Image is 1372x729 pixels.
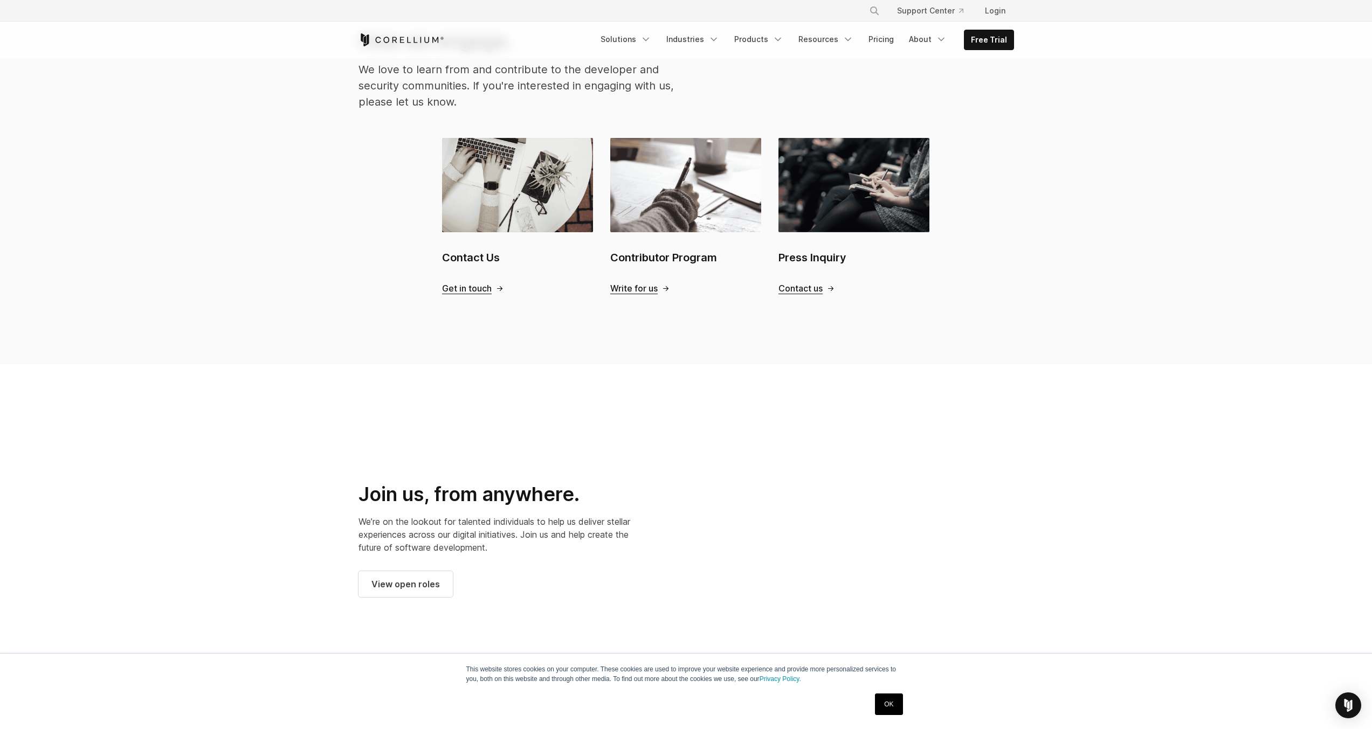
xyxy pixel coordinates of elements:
a: OK [875,693,902,715]
a: Products [728,30,790,49]
a: Press Inquiry Press Inquiry Contact us [778,138,929,294]
a: Contact Us Contact Us Get in touch [442,138,593,294]
h2: Press Inquiry [778,249,929,266]
a: Solutions [594,30,658,49]
a: Privacy Policy. [760,675,801,683]
p: This website stores cookies on your computer. These cookies are used to improve your website expe... [466,664,906,684]
h2: Join us, from anywhere. [358,482,635,506]
h2: Contact Us [442,249,593,266]
a: Free Trial [964,30,1014,50]
span: Write for us [610,283,658,294]
h2: Contributor Program [610,249,761,266]
p: We’re on the lookout for talented individuals to help us deliver stellar experiences across our d... [358,515,635,554]
a: Support Center [888,1,972,20]
span: Get in touch [442,283,492,294]
a: Resources [792,30,860,49]
a: View open roles [358,571,453,597]
button: Search [865,1,884,20]
a: Corellium Home [358,33,444,46]
a: About [902,30,953,49]
div: Open Intercom Messenger [1335,692,1361,718]
span: Contact us [778,283,823,294]
img: Press Inquiry [778,138,929,232]
a: Login [976,1,1014,20]
a: Industries [660,30,726,49]
a: Pricing [862,30,900,49]
img: Contact Us [442,138,593,232]
p: We love to learn from and contribute to the developer and security communities. If you're interes... [358,61,675,110]
a: Contributor Program Contributor Program Write for us [610,138,761,294]
img: Contributor Program [610,138,761,232]
div: Navigation Menu [856,1,1014,20]
div: Navigation Menu [594,30,1014,50]
span: View open roles [371,578,440,591]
